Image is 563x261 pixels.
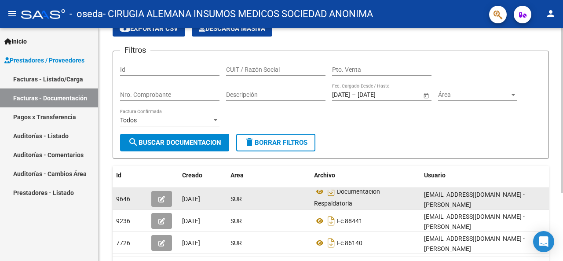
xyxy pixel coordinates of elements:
i: Descargar documento [325,184,337,199]
span: - CIRUGIA ALEMANA INSUMOS MEDICOS SOCIEDAD ANONIMA [103,4,373,24]
button: Buscar Documentacion [120,134,229,151]
datatable-header-cell: Creado [179,166,227,185]
span: Borrar Filtros [244,139,307,147]
span: [EMAIL_ADDRESS][DOMAIN_NAME] - [PERSON_NAME] [424,235,525,252]
span: [DATE] [182,217,200,224]
span: 9646 [116,195,130,202]
span: Creado [182,172,202,179]
span: Documentacion Respaldatoria [314,188,380,207]
span: SUR [230,195,242,202]
span: 7726 [116,239,130,246]
i: Descargar documento [325,236,337,250]
span: 9236 [116,217,130,224]
button: Borrar Filtros [236,134,315,151]
span: Área [438,91,509,99]
button: Open calendar [421,91,431,100]
span: [DATE] [182,195,200,202]
span: Buscar Documentacion [128,139,221,147]
mat-icon: menu [7,8,18,19]
span: Prestadores / Proveedores [4,55,84,65]
span: Fc 86140 [337,239,362,246]
button: Exportar CSV [113,21,185,37]
span: Exportar CSV [120,25,178,33]
mat-icon: delete [244,137,255,147]
datatable-header-cell: Archivo [311,166,420,185]
span: – [352,91,356,99]
button: Descarga Masiva [192,21,272,37]
input: Fecha fin [358,91,401,99]
span: Archivo [314,172,335,179]
span: Descarga Masiva [199,25,265,33]
mat-icon: cloud_download [120,23,130,33]
span: [EMAIL_ADDRESS][DOMAIN_NAME] - [PERSON_NAME] [424,191,525,208]
span: SUR [230,239,242,246]
span: [EMAIL_ADDRESS][DOMAIN_NAME] - [PERSON_NAME] [424,213,525,230]
span: - oseda [69,4,103,24]
datatable-header-cell: Area [227,166,311,185]
span: SUR [230,217,242,224]
div: Open Intercom Messenger [533,231,554,252]
h3: Filtros [120,44,150,56]
span: Fc 88441 [337,217,362,224]
datatable-header-cell: Usuario [420,166,552,185]
app-download-masive: Descarga masiva de comprobantes (adjuntos) [192,21,272,37]
mat-icon: person [545,8,556,19]
mat-icon: search [128,137,139,147]
datatable-header-cell: Id [113,166,148,185]
span: [DATE] [182,239,200,246]
input: Fecha inicio [332,91,350,99]
span: Id [116,172,121,179]
span: Usuario [424,172,446,179]
span: Todos [120,117,137,124]
span: Inicio [4,37,27,46]
span: Area [230,172,244,179]
i: Descargar documento [325,214,337,228]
